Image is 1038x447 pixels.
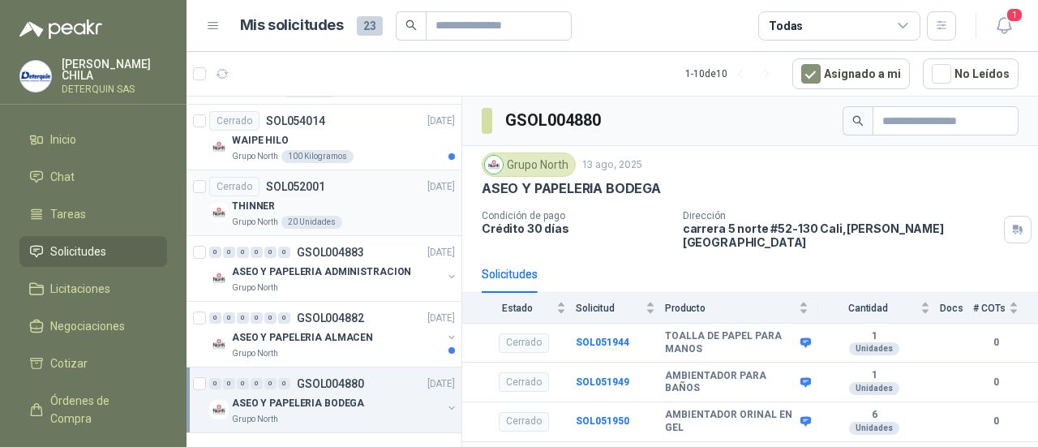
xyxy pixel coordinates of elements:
[665,409,796,434] b: AMBIENTADOR ORINAL EN GEL
[209,111,259,131] div: Cerrado
[818,369,930,382] b: 1
[223,378,235,389] div: 0
[240,14,344,37] h1: Mis solicitudes
[232,264,411,280] p: ASEO Y PAPELERIA ADMINISTRACION
[582,157,642,173] p: 13 ago, 2025
[223,312,235,324] div: 0
[50,168,75,186] span: Chat
[818,303,917,314] span: Cantidad
[209,374,458,426] a: 0 0 0 0 0 0 GSOL004880[DATE] Company LogoASEO Y PAPELERIA BODEGAGrupo North
[62,84,167,94] p: DETERQUIN SAS
[209,203,229,222] img: Company Logo
[923,58,1019,89] button: No Leídos
[266,115,325,127] p: SOL054014
[20,61,51,92] img: Company Logo
[297,247,364,258] p: GSOL004883
[50,280,110,298] span: Licitaciones
[297,378,364,389] p: GSOL004880
[852,115,864,127] span: search
[281,216,342,229] div: 20 Unidades
[187,170,461,236] a: CerradoSOL052001[DATE] Company LogoTHINNERGrupo North20 Unidades
[19,236,167,267] a: Solicitudes
[19,273,167,304] a: Licitaciones
[427,376,455,392] p: [DATE]
[232,330,373,346] p: ASEO Y PAPELERIA ALMACEN
[973,293,1038,323] th: # COTs
[940,293,973,323] th: Docs
[19,311,167,342] a: Negociaciones
[769,17,803,35] div: Todas
[237,247,249,258] div: 0
[223,247,235,258] div: 0
[576,337,629,348] b: SOL051944
[482,303,553,314] span: Estado
[187,105,461,170] a: CerradoSOL054014[DATE] Company LogoWAIPE HILOGrupo North100 Kilogramos
[232,133,289,148] p: WAIPE HILO
[405,19,417,31] span: search
[849,382,899,395] div: Unidades
[505,108,603,133] h3: GSOL004880
[427,114,455,129] p: [DATE]
[1006,7,1023,23] span: 1
[232,413,278,426] p: Grupo North
[209,269,229,288] img: Company Logo
[849,422,899,435] div: Unidades
[818,330,930,343] b: 1
[251,247,263,258] div: 0
[485,156,503,174] img: Company Logo
[278,312,290,324] div: 0
[427,311,455,326] p: [DATE]
[482,265,538,283] div: Solicitudes
[19,161,167,192] a: Chat
[576,293,665,323] th: Solicitud
[792,58,910,89] button: Asignado a mi
[427,179,455,195] p: [DATE]
[209,177,259,196] div: Cerrado
[209,400,229,419] img: Company Logo
[50,392,152,428] span: Órdenes de Compra
[973,414,1019,429] b: 0
[665,370,796,395] b: AMBIENTADOR PARA BAÑOS
[427,245,455,260] p: [DATE]
[973,375,1019,390] b: 0
[232,150,278,163] p: Grupo North
[665,303,796,314] span: Producto
[297,312,364,324] p: GSOL004882
[281,150,354,163] div: 100 Kilogramos
[19,385,167,434] a: Órdenes de Compra
[209,247,221,258] div: 0
[264,378,277,389] div: 0
[19,348,167,379] a: Cotizar
[266,181,325,192] p: SOL052001
[499,372,549,392] div: Cerrado
[209,378,221,389] div: 0
[232,282,278,294] p: Grupo North
[264,312,277,324] div: 0
[237,378,249,389] div: 0
[50,205,86,223] span: Tareas
[237,312,249,324] div: 0
[499,333,549,353] div: Cerrado
[62,58,167,81] p: [PERSON_NAME] CHILA
[576,303,642,314] span: Solicitud
[278,378,290,389] div: 0
[209,243,458,294] a: 0 0 0 0 0 0 GSOL004883[DATE] Company LogoASEO Y PAPELERIA ADMINISTRACIONGrupo North
[665,330,796,355] b: TOALLA DE PAPEL PARA MANOS
[251,378,263,389] div: 0
[19,199,167,230] a: Tareas
[50,355,88,372] span: Cotizar
[462,293,576,323] th: Estado
[665,293,818,323] th: Producto
[209,312,221,324] div: 0
[576,376,629,388] a: SOL051949
[849,342,899,355] div: Unidades
[232,199,275,214] p: THINNER
[50,131,76,148] span: Inicio
[50,243,106,260] span: Solicitudes
[818,293,940,323] th: Cantidad
[19,124,167,155] a: Inicio
[209,137,229,157] img: Company Logo
[683,221,997,249] p: carrera 5 norte #52-130 Cali , [PERSON_NAME][GEOGRAPHIC_DATA]
[499,412,549,432] div: Cerrado
[209,334,229,354] img: Company Logo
